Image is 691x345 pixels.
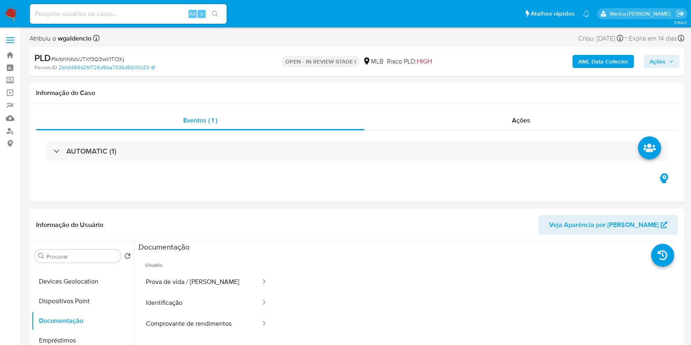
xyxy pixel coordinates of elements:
[676,9,685,18] a: Sair
[282,56,359,67] p: OPEN - IN REVIEW STAGE I
[51,55,124,63] span: # IkrbhNKoVJTXf3Q3wX1TCtKj
[531,9,575,18] span: Atalhos rápidos
[387,57,432,66] span: Risco PLD:
[66,147,116,156] h3: AUTOMATIC (1)
[573,55,634,68] button: AML Data Collector
[34,51,51,64] b: PLD
[32,272,134,291] button: Devices Geolocation
[578,55,628,68] b: AML Data Collector
[512,116,531,125] span: Ações
[549,215,659,235] span: Veja Aparência por [PERSON_NAME]
[650,55,666,68] span: Ações
[34,64,57,71] b: Person ID
[30,34,91,43] span: Atribuiu o
[417,57,432,66] span: HIGH
[207,8,223,20] button: search-icon
[609,10,673,18] p: werica.jgaldencio@mercadolivre.com
[46,253,118,260] input: Procurar
[46,142,668,161] div: AUTOMATIC (1)
[38,253,45,259] button: Procurar
[36,221,103,229] h1: Informação do Usuário
[644,55,680,68] button: Ações
[36,89,678,97] h1: Informação do Caso
[59,64,155,71] a: 2b1d1499d26f726d5ba7036d56110c20
[363,57,384,66] div: MLB
[189,10,196,18] span: Alt
[30,9,227,19] input: Pesquise usuários ou casos...
[124,253,131,262] button: Retornar ao pedido padrão
[578,33,623,44] div: Criou: [DATE]
[56,34,91,43] b: wgaldencio
[539,215,678,235] button: Veja Aparência por [PERSON_NAME]
[184,116,218,125] span: Eventos ( 1 )
[32,311,134,331] button: Documentação
[200,10,203,18] span: s
[32,291,134,311] button: Dispositivos Point
[625,33,627,44] span: -
[629,34,677,43] span: Expira em 14 dias
[583,10,590,17] a: Notificações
